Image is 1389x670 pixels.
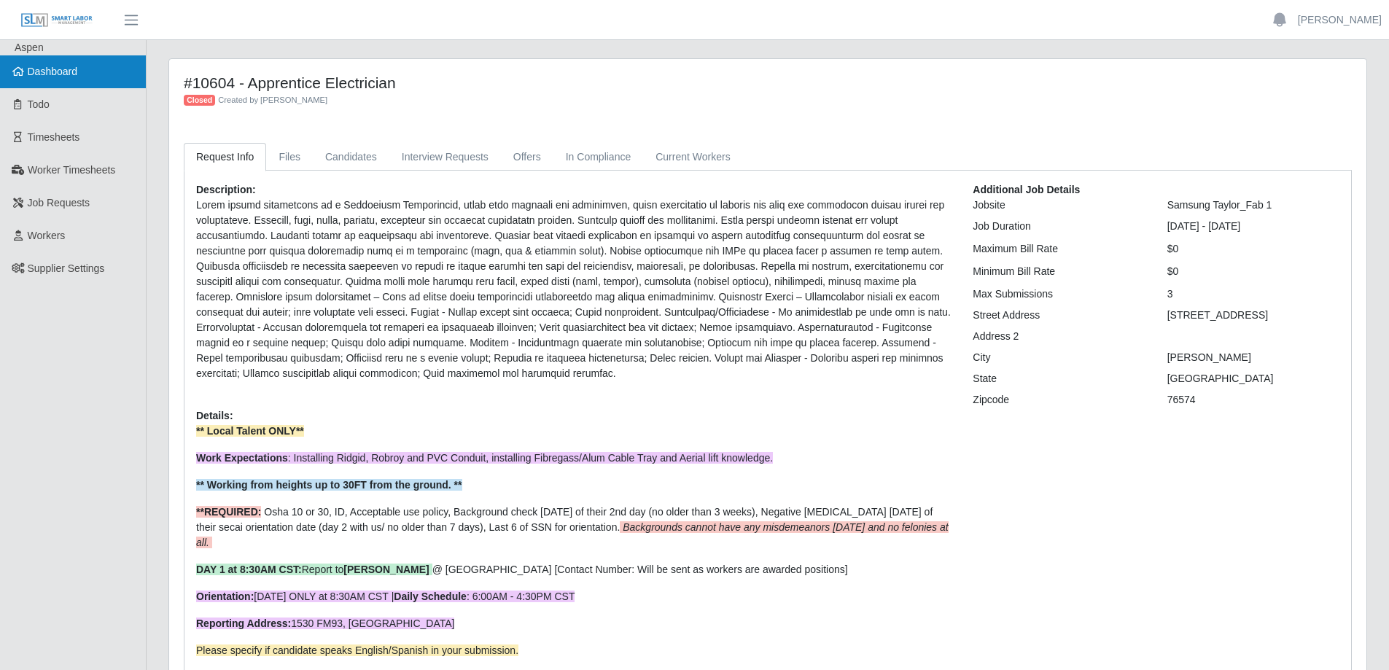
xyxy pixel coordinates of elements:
strong: **REQUIRED: [196,506,261,518]
div: Maximum Bill Rate [962,241,1156,257]
a: Request Info [184,143,266,171]
div: Address 2 [962,329,1156,344]
div: 3 [1156,287,1350,302]
em: Backgrounds cannot have any misdemeanors [DATE] and no felonies at all. [196,521,949,548]
span: Job Requests [28,197,90,209]
span: Worker Timesheets [28,164,115,176]
a: Candidates [313,143,389,171]
strong: DAY 1 at 8:30AM CST: [196,564,302,575]
div: [STREET_ADDRESS] [1156,308,1350,323]
div: [GEOGRAPHIC_DATA] [1156,371,1350,386]
div: Minimum Bill Rate [962,264,1156,279]
p: Lorem ipsumd sitametcons ad e Seddoeiusm Temporincid, utlab etdo magnaali eni adminimven, quisn e... [196,198,951,381]
a: [PERSON_NAME] [1298,12,1382,28]
span: Report to [196,564,432,575]
div: 76574 [1156,392,1350,408]
span: Please specify if candidate speaks English/Spanish in your submission. [196,644,518,656]
span: 1530 FM93, [GEOGRAPHIC_DATA] [196,618,454,629]
div: [DATE] - [DATE] [1156,219,1350,234]
strong: Reporting Address: [196,618,291,629]
a: Current Workers [643,143,742,171]
div: Max Submissions [962,287,1156,302]
div: $0 [1156,264,1350,279]
span: Dashboard [28,66,78,77]
div: Samsung Taylor_Fab 1 [1156,198,1350,213]
strong: ** Local Talent ONLY** [196,425,304,437]
span: Todo [28,98,50,110]
h4: #10604 - Apprentice Electrician [184,74,1054,92]
span: Workers [28,230,66,241]
span: Closed [184,95,215,106]
span: Osha 10 or 30, ID, Acceptable use policy, Background check [DATE] of their 2nd day (no older than... [196,506,949,548]
div: Jobsite [962,198,1156,213]
b: Additional Job Details [973,184,1080,195]
strong: ** Working from heights up to 30FT from the ground. ** [196,479,462,491]
span: : Installing Ridgid, Robroy and PVC Conduit, installing Fibregass/Alum Cable Tray and Aerial lift... [196,452,773,464]
span: Timesheets [28,131,80,143]
strong: Daily Schedule [394,591,467,602]
a: Offers [501,143,553,171]
div: Job Duration [962,219,1156,234]
strong: Orientation: [196,591,254,602]
strong: Work Expectations [196,452,288,464]
span: [DATE] ONLY at 8:30AM CST | : 6:00AM - 4:30PM CST [196,591,575,602]
strong: [PERSON_NAME] [343,564,429,575]
p: @ [GEOGRAPHIC_DATA] [Contact Number: Will be sent as workers are awarded positions] [196,562,951,577]
div: City [962,350,1156,365]
div: [PERSON_NAME] [1156,350,1350,365]
div: Street Address [962,308,1156,323]
span: Supplier Settings [28,262,105,274]
a: In Compliance [553,143,644,171]
div: State [962,371,1156,386]
div: $0 [1156,241,1350,257]
img: SLM Logo [20,12,93,28]
a: Files [266,143,313,171]
b: Details: [196,410,233,421]
a: Interview Requests [389,143,501,171]
b: Description: [196,184,256,195]
div: Zipcode [962,392,1156,408]
span: Aspen [15,42,44,53]
span: Created by [PERSON_NAME] [218,96,327,104]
